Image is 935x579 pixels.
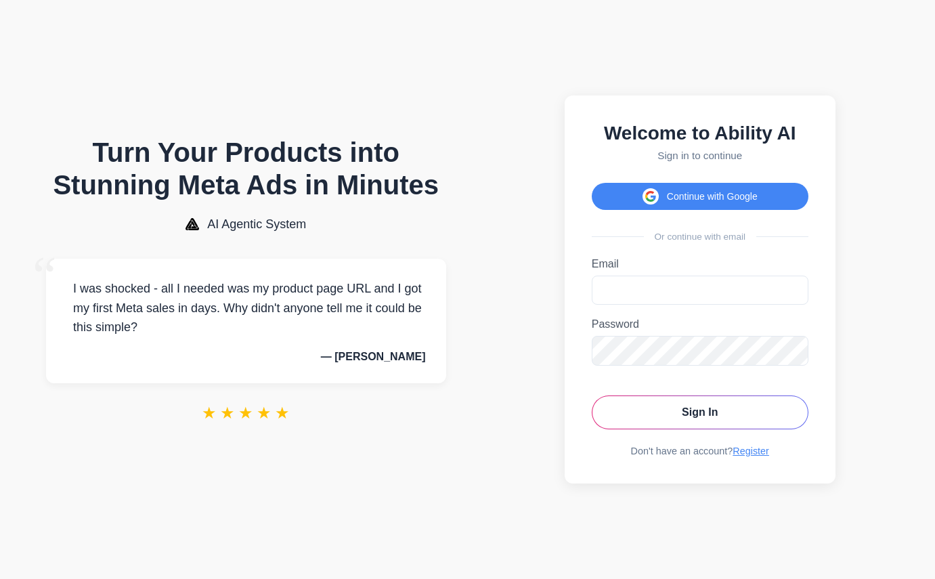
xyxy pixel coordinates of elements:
[220,404,235,423] span: ★
[257,404,271,423] span: ★
[592,183,808,210] button: Continue with Google
[66,351,426,363] p: — [PERSON_NAME]
[32,245,57,307] span: “
[592,232,808,242] div: Or continue with email
[592,318,808,330] label: Password
[238,404,253,423] span: ★
[592,258,808,270] label: Email
[733,446,769,456] a: Register
[46,136,446,201] h1: Turn Your Products into Stunning Meta Ads in Minutes
[592,123,808,144] h2: Welcome to Ability AI
[592,395,808,429] button: Sign In
[592,446,808,456] div: Don't have an account?
[592,150,808,161] p: Sign in to continue
[275,404,290,423] span: ★
[202,404,217,423] span: ★
[66,279,426,337] p: I was shocked - all I needed was my product page URL and I got my first Meta sales in days. Why d...
[186,218,199,230] img: AI Agentic System Logo
[207,217,306,232] span: AI Agentic System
